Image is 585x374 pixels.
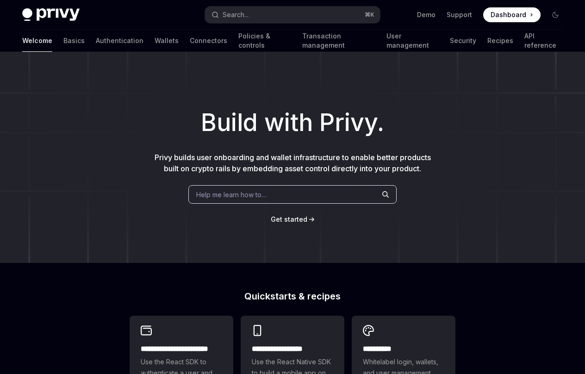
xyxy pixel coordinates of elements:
img: dark logo [22,8,80,21]
button: Search...⌘K [205,6,380,23]
a: Wallets [155,30,179,52]
span: Help me learn how to… [196,190,267,199]
a: Security [450,30,476,52]
a: Recipes [487,30,513,52]
button: Toggle dark mode [548,7,563,22]
a: Connectors [190,30,227,52]
a: Welcome [22,30,52,52]
a: Policies & controls [238,30,291,52]
a: Transaction management [302,30,375,52]
a: Support [447,10,472,19]
a: User management [386,30,438,52]
span: ⌘ K [365,11,374,19]
h2: Quickstarts & recipes [130,292,455,301]
a: Demo [417,10,436,19]
span: Get started [271,215,307,223]
span: Privy builds user onboarding and wallet infrastructure to enable better products built on crypto ... [155,153,431,173]
a: Authentication [96,30,143,52]
a: API reference [524,30,563,52]
a: Get started [271,215,307,224]
a: Basics [63,30,85,52]
div: Search... [223,9,249,20]
h1: Build with Privy. [15,105,570,141]
span: Dashboard [491,10,526,19]
a: Dashboard [483,7,541,22]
